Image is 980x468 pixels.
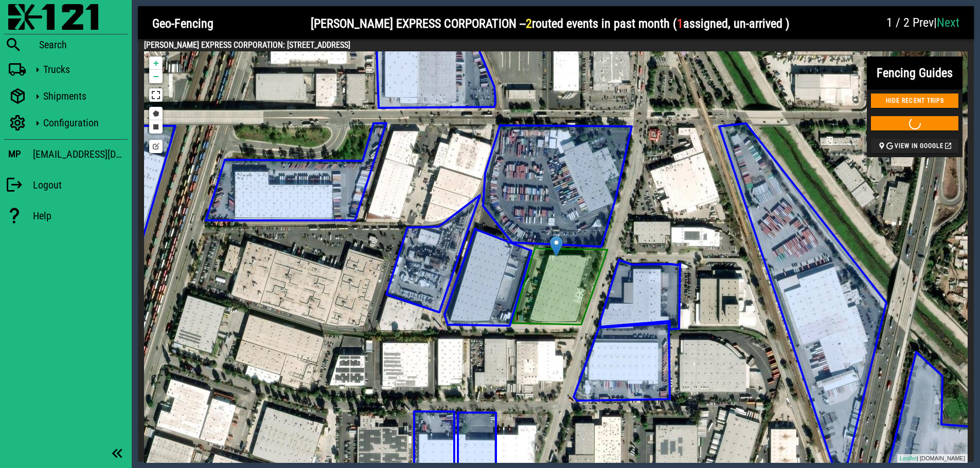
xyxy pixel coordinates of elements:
[33,179,128,191] div: Logout
[4,201,128,230] a: Help
[526,16,532,31] span: 2
[8,148,21,160] h3: MP
[43,90,123,102] div: Shipments
[152,14,213,33] h2: Geo-Fencing
[8,4,98,30] img: 87f0f0e.png
[900,455,917,461] a: Leaflet
[877,64,953,82] h2: Fencing Guides
[149,88,163,102] a: View Fullscreen
[149,120,163,134] a: Draw a rectangle
[871,93,958,108] button: Hide Recent Trips
[878,142,952,150] span: View in Google
[4,4,128,32] a: Blackfly
[677,16,683,31] span: 1
[149,70,163,83] a: Zoom out
[886,15,910,30] span: 1 / 2
[39,39,128,51] div: Search
[33,210,128,222] div: Help
[149,57,163,70] a: Zoom in
[886,14,959,31] h2: |
[149,140,163,153] a: Edit layers
[43,117,123,129] div: Configuration
[144,39,968,51] h4: [PERSON_NAME] EXPRESS CORPORATION: [STREET_ADDRESS]
[937,15,959,30] a: Next
[871,139,958,153] button: View in Google
[311,14,790,33] h2: [PERSON_NAME] EXPRESS CORPORATION -- routed events in past month ( assigned, un-arrived )
[878,97,952,104] span: Hide Recent Trips
[149,107,163,120] a: Draw a polygon
[897,454,968,463] div: | [DOMAIN_NAME]
[867,135,963,157] a: View in Google
[43,63,123,76] div: Trucks
[913,15,934,30] span: Prev
[33,146,128,162] div: [EMAIL_ADDRESS][DOMAIN_NAME]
